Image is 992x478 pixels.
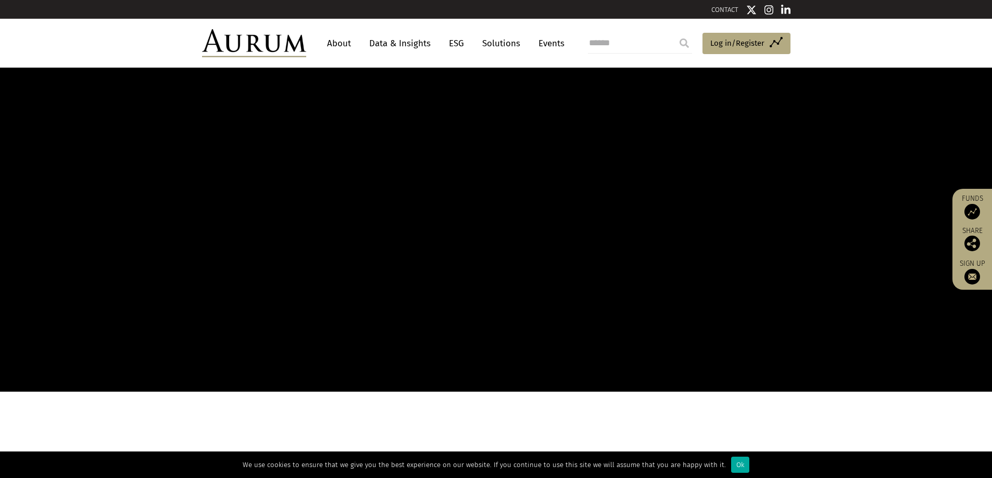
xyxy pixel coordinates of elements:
div: Share [958,227,987,251]
a: CONTACT [711,6,738,14]
img: Aurum [202,29,306,57]
img: Sign up to our newsletter [964,269,980,285]
img: Twitter icon [746,5,757,15]
a: Events [533,34,564,53]
span: Log in/Register [710,37,764,49]
a: Log in/Register [702,33,790,55]
a: Solutions [477,34,525,53]
a: Funds [958,194,987,219]
input: Submit [674,33,695,54]
a: About [322,34,356,53]
img: Linkedin icon [781,5,790,15]
a: Sign up [958,259,987,285]
a: Data & Insights [364,34,436,53]
img: Share this post [964,236,980,251]
img: Instagram icon [764,5,774,15]
img: Access Funds [964,204,980,219]
a: ESG [444,34,469,53]
div: Ok [731,457,749,473]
